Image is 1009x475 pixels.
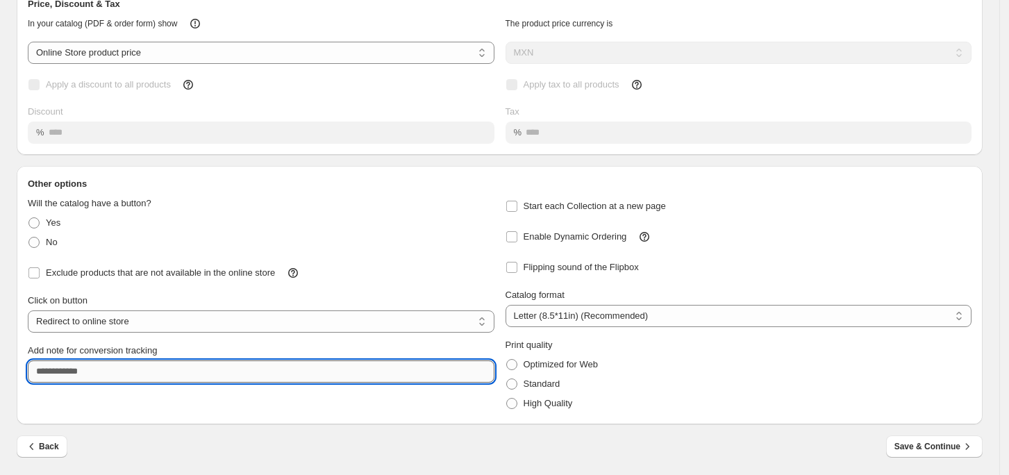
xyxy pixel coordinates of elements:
[524,378,560,389] span: Standard
[524,201,666,211] span: Start each Collection at a new page
[894,440,974,453] span: Save & Continue
[524,231,627,242] span: Enable Dynamic Ordering
[28,106,63,117] span: Discount
[506,19,613,28] span: The product price currency is
[25,440,59,453] span: Back
[46,267,275,278] span: Exclude products that are not available in the online store
[524,262,639,272] span: Flipping sound of the Flipbox
[524,398,573,408] span: High Quality
[524,359,598,369] span: Optimized for Web
[28,198,151,208] span: Will the catalog have a button?
[886,435,983,458] button: Save & Continue
[36,127,44,137] span: %
[46,237,58,247] span: No
[46,79,171,90] span: Apply a discount to all products
[46,217,60,228] span: Yes
[524,79,619,90] span: Apply tax to all products
[506,290,565,300] span: Catalog format
[506,340,553,350] span: Print quality
[17,435,67,458] button: Back
[506,106,519,117] span: Tax
[28,19,177,28] span: In your catalog (PDF & order form) show
[28,345,157,356] span: Add note for conversion tracking
[514,127,522,137] span: %
[28,177,972,191] h2: Other options
[28,295,87,306] span: Click on button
